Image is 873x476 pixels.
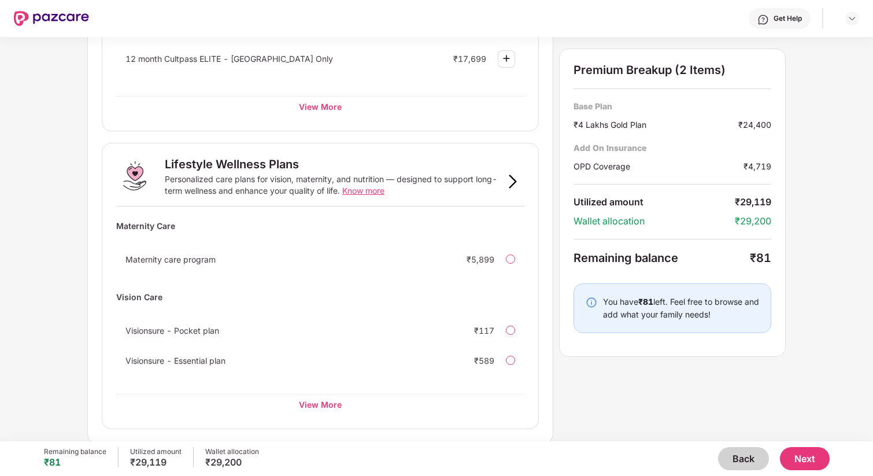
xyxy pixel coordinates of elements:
[848,14,857,23] img: svg+xml;base64,PHN2ZyBpZD0iRHJvcGRvd24tMzJ4MzIiIHhtbG5zPSJodHRwOi8vd3d3LnczLm9yZy8yMDAwL3N2ZyIgd2...
[125,54,333,64] span: 12 month Cultpass ELITE - [GEOGRAPHIC_DATA] Only
[574,63,771,77] div: Premium Breakup (2 Items)
[574,160,743,172] div: OPD Coverage
[750,251,771,265] div: ₹81
[165,157,299,171] div: Lifestyle Wellness Plans
[205,456,259,468] div: ₹29,200
[574,251,750,265] div: Remaining balance
[757,14,769,25] img: svg+xml;base64,PHN2ZyBpZD0iSGVscC0zMngzMiIgeG1sbnM9Imh0dHA6Ly93d3cudzMub3JnLzIwMDAvc3ZnIiB3aWR0aD...
[474,326,494,335] div: ₹117
[116,157,153,194] img: Lifestyle Wellness Plans
[165,174,501,197] div: Personalized care plans for vision, maternity, and nutrition — designed to support long-term well...
[44,447,106,456] div: Remaining balance
[116,287,524,307] div: Vision Care
[574,196,735,208] div: Utilized amount
[574,101,771,112] div: Base Plan
[130,447,182,456] div: Utilized amount
[735,215,771,227] div: ₹29,200
[735,196,771,208] div: ₹29,119
[586,297,597,308] img: svg+xml;base64,PHN2ZyBpZD0iSW5mby0yMHgyMCIgeG1sbnM9Imh0dHA6Ly93d3cudzMub3JnLzIwMDAvc3ZnIiB3aWR0aD...
[738,119,771,131] div: ₹24,400
[116,216,524,236] div: Maternity Care
[638,297,653,307] b: ₹81
[342,186,384,195] span: Know more
[125,254,216,264] span: Maternity care program
[474,356,494,366] div: ₹589
[205,447,259,456] div: Wallet allocation
[574,119,738,131] div: ₹4 Lakhs Gold Plan
[718,447,769,470] button: Back
[506,175,520,189] img: svg+xml;base64,PHN2ZyB3aWR0aD0iOSIgaGVpZ2h0PSIxNiIgdmlld0JveD0iMCAwIDkgMTYiIGZpbGw9Im5vbmUiIHhtbG...
[14,11,89,26] img: New Pazcare Logo
[467,254,494,264] div: ₹5,899
[125,356,225,366] span: Visionsure - Essential plan
[44,456,106,468] div: ₹81
[453,54,486,64] div: ₹17,699
[780,447,830,470] button: Next
[500,51,513,65] img: svg+xml;base64,PHN2ZyBpZD0iUGx1cy0zMngzMiIgeG1sbnM9Imh0dHA6Ly93d3cudzMub3JnLzIwMDAvc3ZnIiB3aWR0aD...
[130,456,182,468] div: ₹29,119
[116,394,524,415] div: View More
[125,326,219,335] span: Visionsure - Pocket plan
[603,296,759,321] div: You have left. Feel free to browse and add what your family needs!
[743,160,771,172] div: ₹4,719
[116,96,524,117] div: View More
[774,14,802,23] div: Get Help
[574,142,771,153] div: Add On Insurance
[574,215,735,227] div: Wallet allocation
